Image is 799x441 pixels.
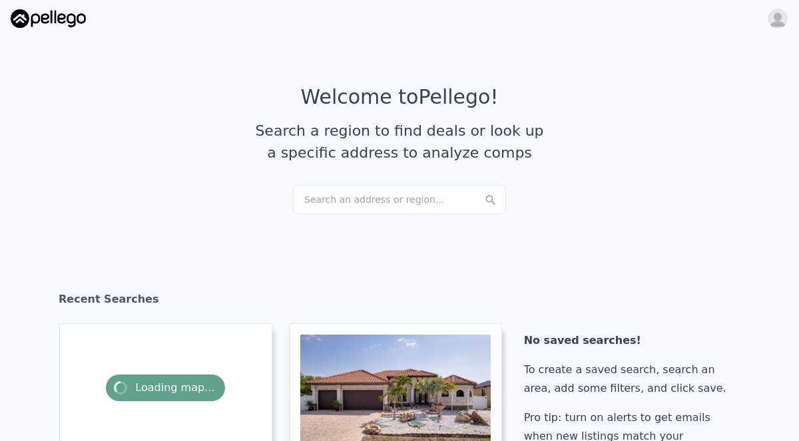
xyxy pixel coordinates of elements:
span: Loading map... [106,374,225,401]
div: No saved searches! [524,331,730,350]
div: To create a saved search, search an area, add some filters, and click save. [524,361,730,398]
div: Welcome to Pellego ! [301,85,499,109]
div: Recent Searches [59,281,740,323]
img: Pellego [11,9,86,28]
div: Search an address or region... [293,185,506,214]
div: Search a region to find deals or look up a specific address to analyze comps [250,120,549,164]
img: avatar [767,8,788,29]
